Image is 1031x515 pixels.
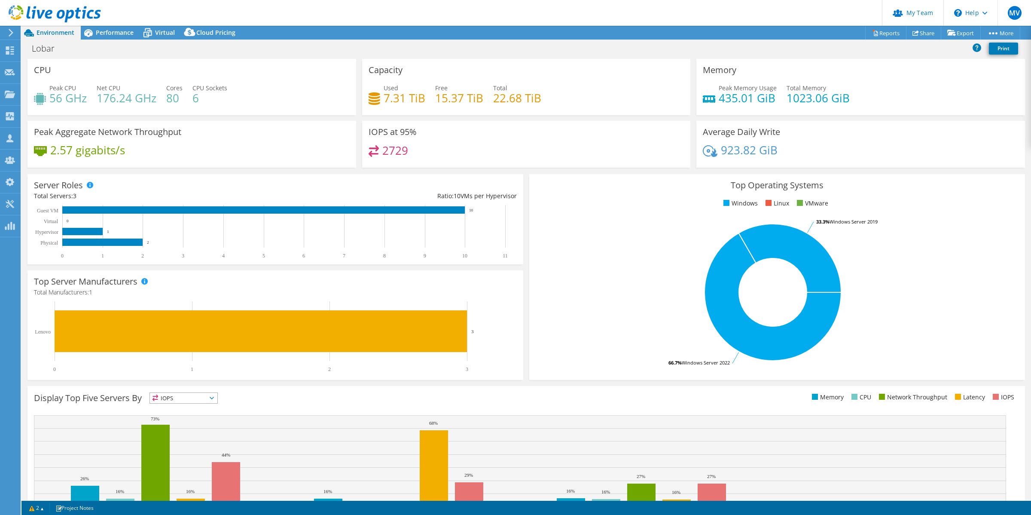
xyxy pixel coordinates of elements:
[262,253,265,259] text: 5
[384,93,425,103] h4: 7.31 TiB
[954,9,962,17] svg: \n
[323,489,332,494] text: 16%
[147,240,149,245] text: 2
[454,192,461,200] span: 10
[668,359,682,366] tspan: 66.7%
[101,253,104,259] text: 1
[34,277,137,286] h3: Top Server Manufacturers
[462,253,467,259] text: 10
[787,93,850,103] h4: 1023.06 GiB
[182,253,184,259] text: 3
[34,181,83,190] h3: Server Roles
[275,191,517,201] div: Ratio: VMs per Hypervisor
[383,253,386,259] text: 8
[787,84,826,92] span: Total Memory
[466,366,468,372] text: 3
[369,65,403,75] h3: Capacity
[471,329,474,334] text: 3
[50,145,125,155] h4: 2.57 gigabits/s
[953,392,985,402] li: Latency
[35,329,51,335] text: Lenovo
[906,26,941,40] a: Share
[80,476,89,481] text: 26%
[865,26,906,40] a: Reports
[186,489,195,494] text: 16%
[493,84,507,92] span: Total
[429,420,438,426] text: 68%
[721,199,758,208] li: Windows
[601,489,610,494] text: 16%
[49,84,76,92] span: Peak CPU
[222,253,225,259] text: 4
[877,392,947,402] li: Network Throughput
[991,392,1014,402] li: IOPS
[328,366,331,372] text: 2
[97,93,156,103] h4: 176.24 GHz
[369,127,417,137] h3: IOPS at 95%
[155,28,175,37] span: Virtual
[719,93,777,103] h4: 435.01 GiB
[222,452,230,457] text: 44%
[61,253,64,259] text: 0
[343,253,345,259] text: 7
[795,199,828,208] li: VMware
[97,84,120,92] span: Net CPU
[89,288,92,296] span: 1
[637,474,645,479] text: 27%
[682,359,730,366] tspan: Windows Server 2022
[166,93,183,103] h4: 80
[34,191,275,201] div: Total Servers:
[566,488,575,494] text: 16%
[34,65,51,75] h3: CPU
[44,218,58,224] text: Virtual
[49,503,100,513] a: Project Notes
[703,127,780,137] h3: Average Daily Write
[849,392,871,402] li: CPU
[34,288,517,297] h4: Total Manufacturers:
[980,26,1020,40] a: More
[191,366,193,372] text: 1
[816,218,830,225] tspan: 33.3%
[707,474,716,479] text: 27%
[1008,6,1022,20] span: MV
[382,146,408,155] h4: 2729
[830,218,878,225] tspan: Windows Server 2019
[151,416,159,421] text: 73%
[493,93,541,103] h4: 22.68 TiB
[150,393,217,403] span: IOPS
[37,208,58,214] text: Guest VM
[73,192,76,200] span: 3
[35,229,58,235] text: Hypervisor
[941,26,981,40] a: Export
[40,240,58,246] text: Physical
[721,145,778,155] h4: 923.82 GiB
[672,490,680,495] text: 16%
[703,65,736,75] h3: Memory
[49,93,87,103] h4: 56 GHz
[435,84,448,92] span: Free
[34,127,181,137] h3: Peak Aggregate Network Throughput
[384,84,398,92] span: Used
[469,208,473,212] text: 10
[424,253,426,259] text: 9
[196,28,235,37] span: Cloud Pricing
[166,84,183,92] span: Cores
[67,219,69,223] text: 0
[192,93,227,103] h4: 6
[503,253,508,259] text: 11
[302,253,305,259] text: 6
[116,489,124,494] text: 16%
[435,93,483,103] h4: 15.37 TiB
[810,392,844,402] li: Memory
[719,84,777,92] span: Peak Memory Usage
[192,84,227,92] span: CPU Sockets
[53,366,56,372] text: 0
[536,181,1019,190] h3: Top Operating Systems
[23,503,50,513] a: 2
[107,230,109,234] text: 1
[28,44,68,53] h1: Lobar
[141,253,144,259] text: 2
[989,43,1018,55] a: Print
[763,199,789,208] li: Linux
[464,472,473,478] text: 29%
